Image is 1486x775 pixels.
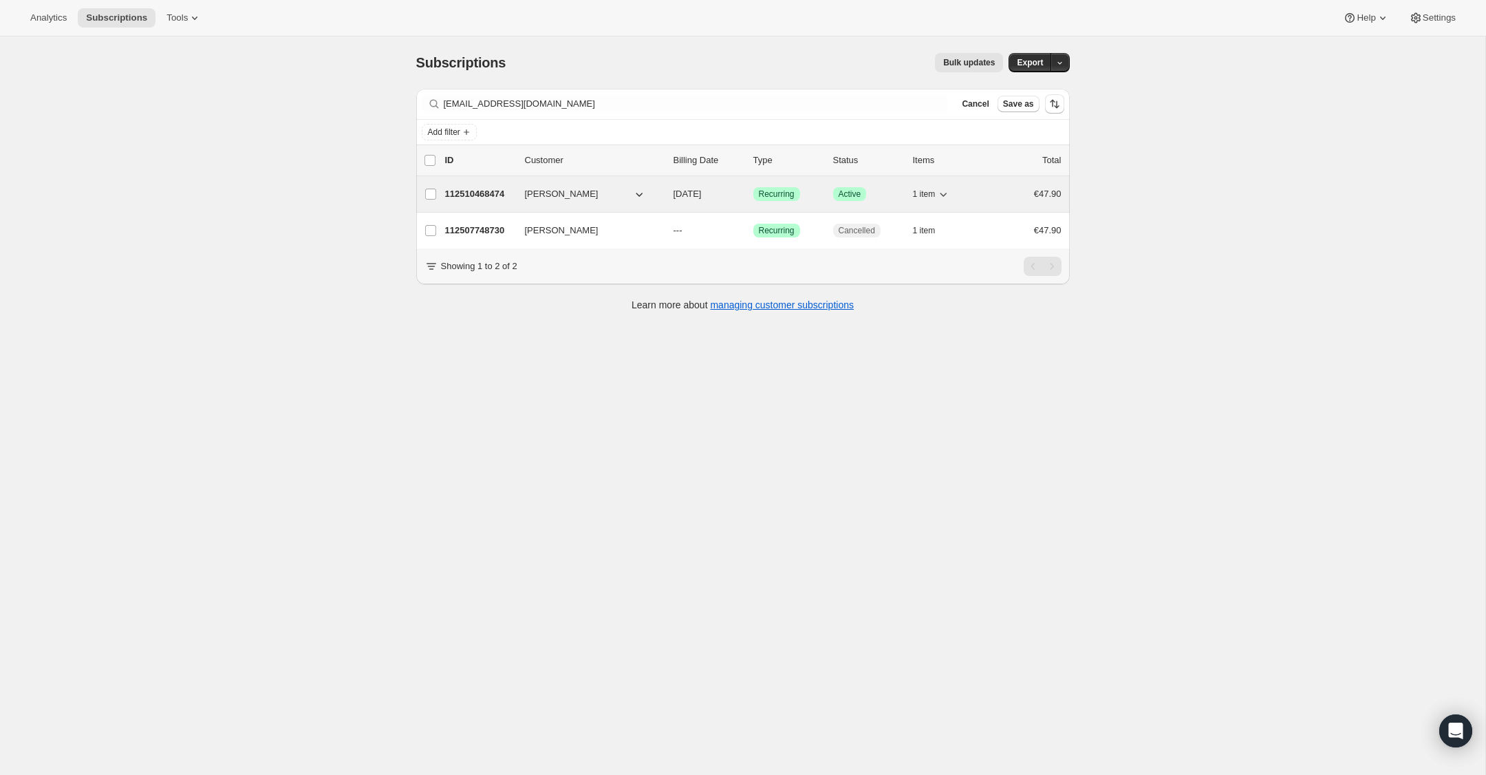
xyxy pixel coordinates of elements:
[428,127,460,138] span: Add filter
[416,55,506,70] span: Subscriptions
[1034,225,1062,235] span: €47.90
[1335,8,1397,28] button: Help
[517,183,654,205] button: [PERSON_NAME]
[710,299,854,310] a: managing customer subscriptions
[30,12,67,23] span: Analytics
[913,189,936,200] span: 1 item
[445,153,514,167] p: ID
[445,224,514,237] p: 112507748730
[935,53,1003,72] button: Bulk updates
[22,8,75,28] button: Analytics
[943,57,995,68] span: Bulk updates
[445,187,514,201] p: 112510468474
[998,96,1040,112] button: Save as
[78,8,155,28] button: Subscriptions
[525,224,599,237] span: [PERSON_NAME]
[962,98,989,109] span: Cancel
[1357,12,1375,23] span: Help
[445,184,1062,204] div: 112510468474[PERSON_NAME][DATE]SuccessRecurringSuccessActive1 item€47.90
[166,12,188,23] span: Tools
[913,184,951,204] button: 1 item
[956,96,994,112] button: Cancel
[1401,8,1464,28] button: Settings
[759,189,795,200] span: Recurring
[525,187,599,201] span: [PERSON_NAME]
[441,259,517,273] p: Showing 1 to 2 of 2
[1009,53,1051,72] button: Export
[1003,98,1034,109] span: Save as
[753,153,822,167] div: Type
[1034,189,1062,199] span: €47.90
[674,189,702,199] span: [DATE]
[1045,94,1064,114] button: Sort the results
[913,153,982,167] div: Items
[1024,257,1062,276] nav: Pagination
[674,153,742,167] p: Billing Date
[525,153,663,167] p: Customer
[1423,12,1456,23] span: Settings
[445,221,1062,240] div: 112507748730[PERSON_NAME]---SuccessRecurringCancelled1 item€47.90
[839,225,875,236] span: Cancelled
[913,225,936,236] span: 1 item
[674,225,682,235] span: ---
[1439,714,1472,747] div: Open Intercom Messenger
[422,124,477,140] button: Add filter
[913,221,951,240] button: 1 item
[158,8,210,28] button: Tools
[1017,57,1043,68] span: Export
[833,153,902,167] p: Status
[759,225,795,236] span: Recurring
[839,189,861,200] span: Active
[444,94,949,114] input: Filter subscribers
[445,153,1062,167] div: IDCustomerBilling DateTypeStatusItemsTotal
[1042,153,1061,167] p: Total
[86,12,147,23] span: Subscriptions
[632,298,854,312] p: Learn more about
[517,220,654,242] button: [PERSON_NAME]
